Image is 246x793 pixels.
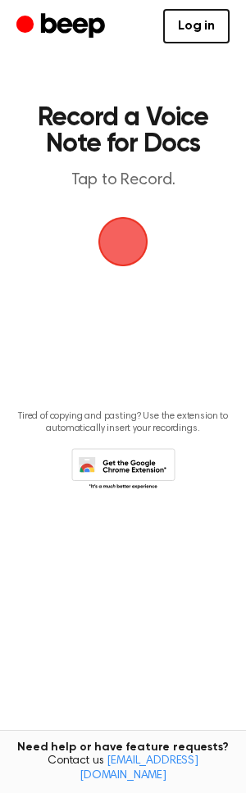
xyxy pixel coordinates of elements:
[30,170,216,191] p: Tap to Record.
[13,410,233,435] p: Tired of copying and pasting? Use the extension to automatically insert your recordings.
[30,105,216,157] h1: Record a Voice Note for Docs
[98,217,148,266] img: Beep Logo
[16,11,109,43] a: Beep
[80,755,198,782] a: [EMAIL_ADDRESS][DOMAIN_NAME]
[10,754,236,783] span: Contact us
[163,9,230,43] a: Log in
